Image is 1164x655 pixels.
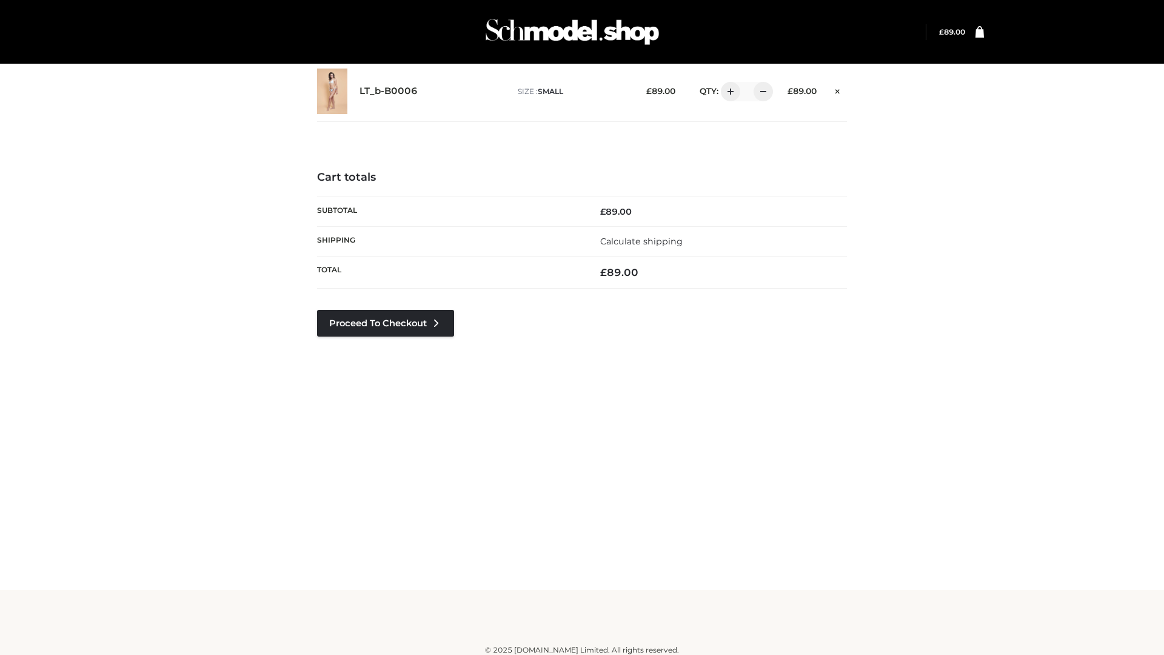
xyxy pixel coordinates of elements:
h4: Cart totals [317,171,847,184]
a: £89.00 [939,27,965,36]
bdi: 89.00 [939,27,965,36]
bdi: 89.00 [788,86,817,96]
img: Schmodel Admin 964 [481,8,663,56]
div: QTY: [687,82,769,101]
span: £ [788,86,793,96]
a: Remove this item [829,82,847,98]
th: Subtotal [317,196,582,226]
span: SMALL [538,87,563,96]
th: Total [317,257,582,289]
bdi: 89.00 [600,206,632,217]
img: LT_b-B0006 - SMALL [317,69,347,114]
th: Shipping [317,226,582,256]
a: Calculate shipping [600,236,683,247]
p: size : [518,86,627,97]
span: £ [646,86,652,96]
a: Proceed to Checkout [317,310,454,337]
bdi: 89.00 [600,266,638,278]
a: LT_b-B0006 [360,86,418,97]
span: £ [600,206,606,217]
span: £ [600,266,607,278]
bdi: 89.00 [646,86,675,96]
span: £ [939,27,944,36]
